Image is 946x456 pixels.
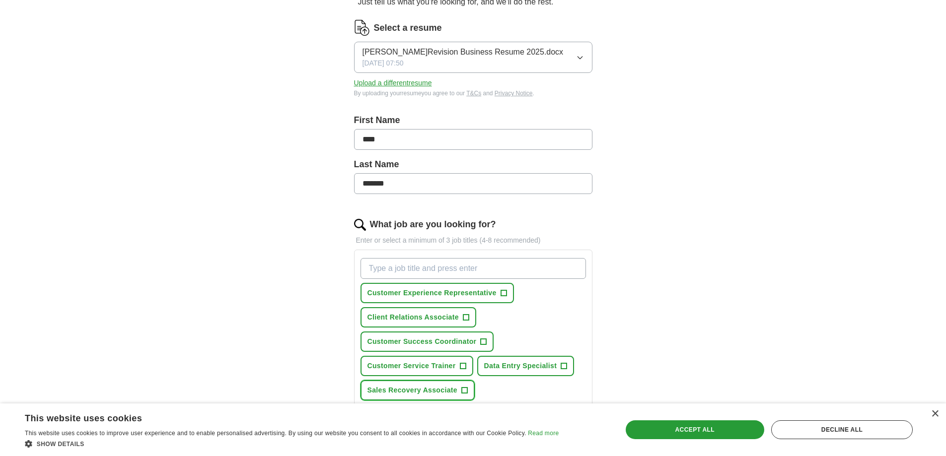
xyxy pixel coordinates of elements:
[367,288,497,298] span: Customer Experience Representative
[484,361,557,371] span: Data Entry Specialist
[25,409,534,424] div: This website uses cookies
[354,114,592,127] label: First Name
[354,158,592,171] label: Last Name
[495,90,533,97] a: Privacy Notice
[361,258,586,279] input: Type a job title and press enter
[361,356,473,376] button: Customer Service Trainer
[370,218,496,231] label: What job are you looking for?
[367,336,477,347] span: Customer Success Coordinator
[354,235,592,246] p: Enter or select a minimum of 3 job titles (4-8 recommended)
[771,420,913,439] div: Decline all
[361,307,476,327] button: Client Relations Associate
[367,361,456,371] span: Customer Service Trainer
[25,430,526,437] span: This website uses cookies to improve user experience and to enable personalised advertising. By u...
[931,410,939,418] div: Close
[361,380,475,400] button: Sales Recovery Associate
[477,356,575,376] button: Data Entry Specialist
[37,441,84,448] span: Show details
[528,430,559,437] a: Read more, opens a new window
[354,219,366,231] img: search.png
[626,420,764,439] div: Accept all
[25,439,559,449] div: Show details
[354,78,432,88] button: Upload a differentresume
[354,20,370,36] img: CV Icon
[367,312,459,323] span: Client Relations Associate
[363,58,404,68] span: [DATE] 07:50
[374,21,442,35] label: Select a resume
[354,42,592,73] button: [PERSON_NAME]Revision Business Resume 2025.docx[DATE] 07:50
[354,89,592,98] div: By uploading your resume you agree to our and .
[367,385,457,395] span: Sales Recovery Associate
[363,46,564,58] span: [PERSON_NAME]Revision Business Resume 2025.docx
[361,331,494,352] button: Customer Success Coordinator
[361,283,514,303] button: Customer Experience Representative
[466,90,481,97] a: T&Cs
